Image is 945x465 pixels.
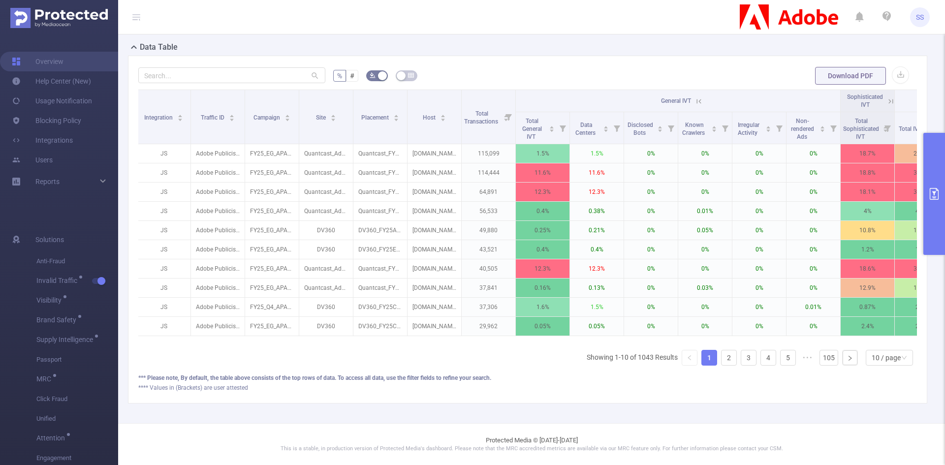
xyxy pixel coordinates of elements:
input: Search... [138,67,325,83]
span: # [350,72,354,80]
p: 12.3% [570,183,624,201]
span: MRC [36,375,55,382]
span: Non-rendered Ads [791,118,814,140]
p: 56,533 [462,202,515,220]
li: 3 [741,350,756,366]
i: icon: caret-up [820,124,825,127]
p: 1.6% [516,298,569,316]
span: Attention [36,434,68,441]
p: FY25_Q4_APAC_Creative_EveryoneCan_Progression_Progression_NA_P42497_Photoshop [289822] [245,298,299,316]
span: % [337,72,342,80]
i: Filter menu [502,90,515,144]
p: JS [137,279,190,297]
p: FY25_EG_APAC_Creative_EDU_Acquisition_Buy_NA_P36036_DV360 [258669] [245,240,299,259]
span: Visibility [36,297,65,304]
a: 4 [761,350,776,365]
p: 0.03% [678,279,732,297]
p: JS [137,163,190,182]
i: icon: caret-up [394,113,399,116]
p: Adobe Publicis APAC [27142] [191,163,245,182]
p: 1.5% [570,144,624,163]
div: Sort [284,113,290,119]
p: 12.3% [516,259,569,278]
p: 0% [732,144,786,163]
p: 0.21% [570,221,624,240]
i: Filter menu [664,112,678,144]
p: 12.9% [841,279,894,297]
p: [DOMAIN_NAME] [408,183,461,201]
p: 0% [678,298,732,316]
i: icon: caret-down [441,117,446,120]
p: Adobe Publicis APAC [27142] [191,259,245,278]
footer: Protected Media © [DATE]-[DATE] [118,423,945,465]
p: Quantcast_FY25CCPro_LAL_Cookieless-Targeting_PH_DSK_BAN_300x250_NA_NA_ROI_NA [9773745] [353,202,407,220]
a: Blocking Policy [12,111,81,130]
i: icon: table [408,72,414,78]
i: icon: caret-down [766,128,771,131]
p: Adobe Publicis APAC [27142] [191,202,245,220]
p: 0% [624,298,678,316]
p: 49,880 [462,221,515,240]
p: 0% [732,317,786,336]
span: Sophisticated IVT [847,93,883,108]
span: Solutions [35,230,64,249]
p: Adobe Publicis APAC [27142] [191,317,245,336]
span: Invalid Traffic [36,277,81,284]
p: Adobe Publicis APAC [27142] [191,221,245,240]
span: Total IVT [899,125,923,132]
li: Showing 1-10 of 1043 Results [587,350,678,366]
a: 3 [741,350,756,365]
i: Filter menu [556,112,569,144]
p: 0.16% [516,279,569,297]
p: 2.4% [841,317,894,336]
i: icon: caret-down [603,128,609,131]
p: Adobe Publicis APAC [27142] [191,298,245,316]
a: Usage Notification [12,91,92,111]
i: icon: caret-up [229,113,235,116]
p: FY25_EG_APAC_Creative_CCM_Acquisition_Buy_NA_P36036_Quantcast-CCLO [285460] [245,202,299,220]
p: JS [137,298,190,316]
i: icon: caret-up [441,113,446,116]
span: Anti-Fraud [36,251,118,271]
p: [DOMAIN_NAME] [408,279,461,297]
p: 0.13% [570,279,624,297]
p: 1.2% [841,240,894,259]
div: Sort [440,113,446,119]
p: 18.8% [841,163,894,182]
p: 114,444 [462,163,515,182]
p: FY25_EG_APAC_Creative_CCM_Acquisition_Buy_NA_P36036_Quantcast-CCLO [285460] [245,144,299,163]
p: 0% [678,183,732,201]
p: 0.05% [516,317,569,336]
p: Adobe Publicis APAC [27142] [191,183,245,201]
p: 11.6% [516,163,569,182]
p: DV360_FY25CC_PSP_CustomAffinityCompetitor-Genfill_NZ_DSK_BAN_728x90 [9127154] [353,317,407,336]
i: icon: caret-up [549,124,555,127]
i: Filter menu [881,112,894,144]
span: Reports [35,178,60,186]
a: 105 [820,350,838,365]
p: DV360 [299,240,353,259]
p: JS [137,259,190,278]
p: 0% [624,259,678,278]
a: 2 [722,350,736,365]
p: Quantcast_FY25Acrobat_PSP_DC-Cookieless-CAPI_HK_DSK_BAN_300x250_NA_NA_ROI_NA [9898065] [353,259,407,278]
i: icon: caret-up [658,124,663,127]
p: Adobe Publicis APAC [27142] [191,144,245,163]
span: Integration [144,114,174,121]
p: 29,962 [462,317,515,336]
p: JS [137,221,190,240]
i: Filter menu [718,112,732,144]
p: 1.5% [516,144,569,163]
i: Filter menu [826,112,840,144]
p: 0% [732,279,786,297]
span: Supply Intelligence [36,336,96,343]
a: Overview [12,52,63,71]
p: 40,505 [462,259,515,278]
p: 43,521 [462,240,515,259]
p: 0% [624,183,678,201]
a: 5 [781,350,795,365]
p: 0.4% [516,202,569,220]
div: **** Values in (Brackets) are user attested [138,383,917,392]
p: 12.3% [516,183,569,201]
div: Sort [330,113,336,119]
